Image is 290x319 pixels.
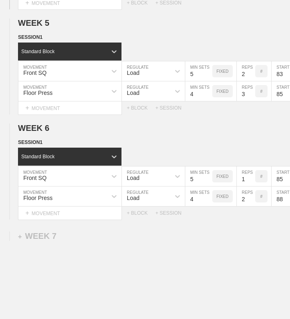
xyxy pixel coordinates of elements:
[260,69,263,74] p: #
[23,90,53,96] div: Floor Press
[155,210,188,216] div: + SESSION
[127,70,139,76] div: Load
[143,224,290,319] iframe: Chat Widget
[18,207,122,220] div: MOVEMENT
[155,105,188,111] div: + SESSION
[127,90,139,96] div: Load
[18,233,22,240] span: +
[21,154,54,159] div: Standard Block
[18,139,43,145] span: SESSION 1
[18,231,56,241] div: WEEK 7
[127,175,139,181] div: Load
[127,210,155,216] div: + BLOCK
[127,105,155,111] div: + BLOCK
[260,194,263,199] p: #
[216,89,228,94] p: FIXED
[18,34,43,40] span: SESSION 1
[18,18,49,27] span: WEEK 5
[260,174,263,179] p: #
[23,195,53,201] div: Floor Press
[25,104,29,111] span: +
[21,49,54,54] div: Standard Block
[18,124,49,133] span: WEEK 6
[260,89,263,94] p: #
[23,175,47,181] div: Front SQ
[18,101,122,115] div: MOVEMENT
[23,70,47,76] div: Front SQ
[216,69,228,74] p: FIXED
[25,209,29,216] span: +
[216,194,228,199] p: FIXED
[216,174,228,179] p: FIXED
[127,195,139,201] div: Load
